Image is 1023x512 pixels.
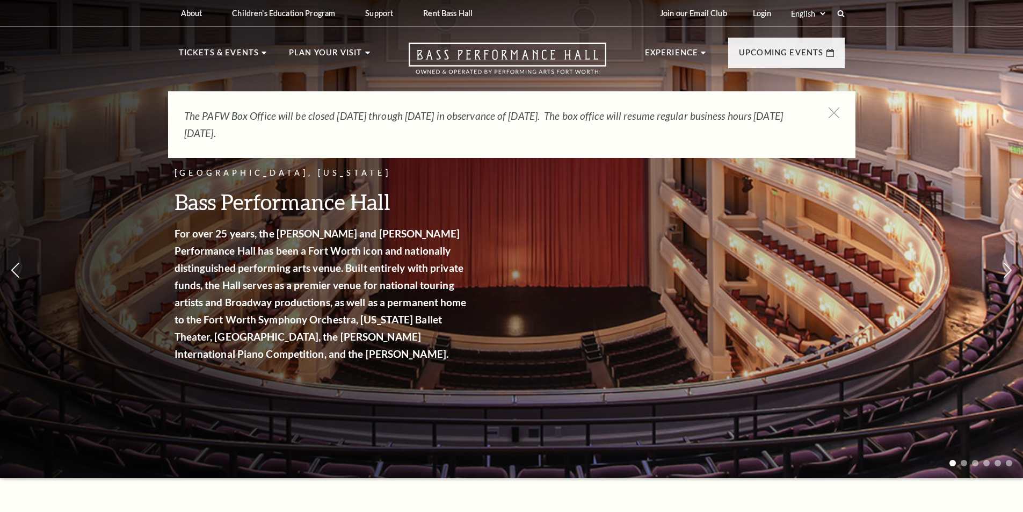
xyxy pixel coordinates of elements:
p: About [181,9,202,18]
p: Rent Bass Hall [423,9,473,18]
p: Plan Your Visit [289,46,362,66]
em: The PAFW Box Office will be closed [DATE] through [DATE] in observance of [DATE]. The box office ... [184,110,783,139]
p: Experience [645,46,699,66]
p: Children's Education Program [232,9,335,18]
h3: Bass Performance Hall [175,188,470,215]
p: Upcoming Events [739,46,824,66]
p: [GEOGRAPHIC_DATA], [US_STATE] [175,167,470,180]
p: Tickets & Events [179,46,259,66]
select: Select: [789,9,827,19]
p: Support [365,9,393,18]
strong: For over 25 years, the [PERSON_NAME] and [PERSON_NAME] Performance Hall has been a Fort Worth ico... [175,227,467,360]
